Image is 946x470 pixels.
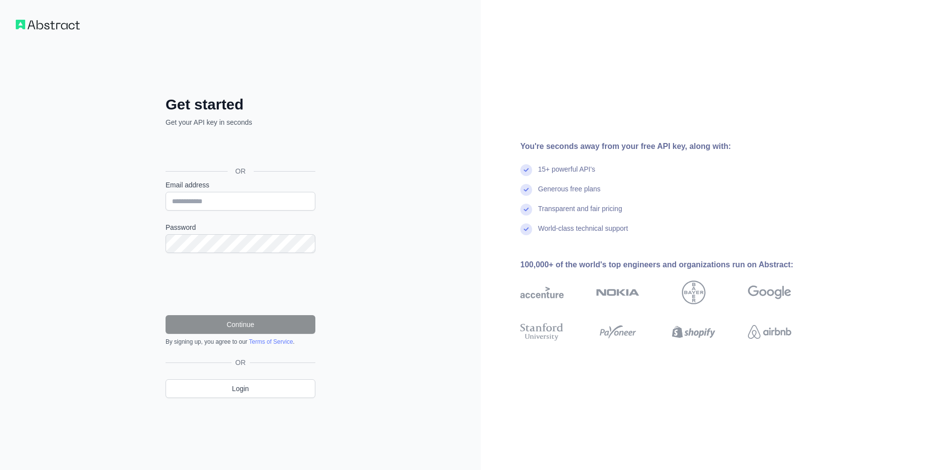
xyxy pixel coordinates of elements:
[748,321,791,343] img: airbnb
[161,138,318,160] iframe: Nút Đăng nhập bằng Google
[538,164,595,184] div: 15+ powerful API's
[538,223,628,243] div: World-class technical support
[166,180,315,190] label: Email address
[166,117,315,127] p: Get your API key in seconds
[682,281,706,304] img: bayer
[596,321,640,343] img: payoneer
[166,315,315,334] button: Continue
[520,223,532,235] img: check mark
[520,204,532,216] img: check mark
[520,141,823,152] div: You're seconds away from your free API key, along with:
[520,321,564,343] img: stanford university
[249,338,293,345] a: Terms of Service
[520,259,823,271] div: 100,000+ of the world's top engineers and organizations run on Abstract:
[16,20,80,30] img: Workflow
[166,338,315,346] div: By signing up, you agree to our .
[520,184,532,196] img: check mark
[538,204,622,223] div: Transparent and fair pricing
[232,358,250,367] span: OR
[520,164,532,176] img: check mark
[166,96,315,113] h2: Get started
[520,281,564,304] img: accenture
[166,222,315,232] label: Password
[596,281,640,304] img: nokia
[672,321,715,343] img: shopify
[166,379,315,398] a: Login
[538,184,601,204] div: Generous free plans
[748,281,791,304] img: google
[228,166,254,176] span: OR
[166,265,315,303] iframe: reCAPTCHA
